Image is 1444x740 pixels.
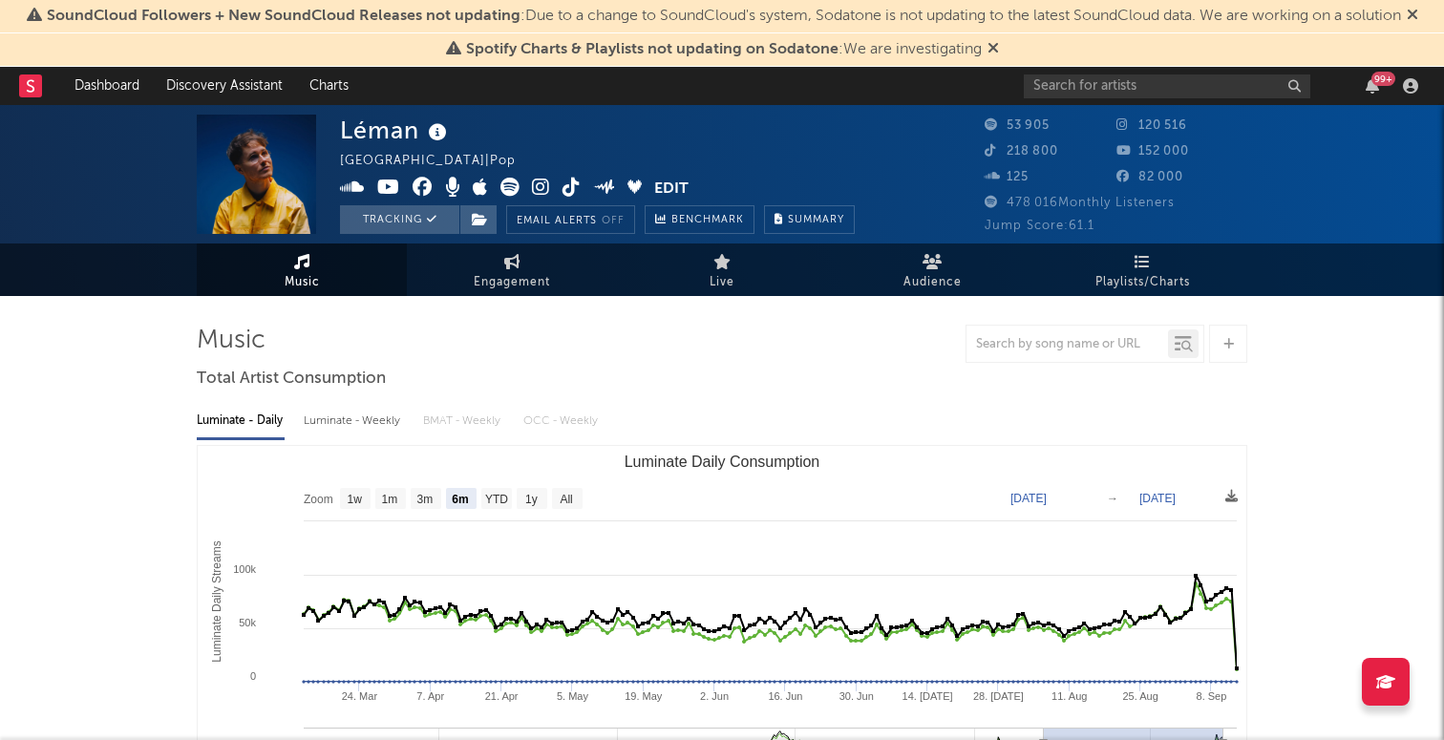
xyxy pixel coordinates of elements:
[382,493,398,506] text: 1m
[1010,492,1047,505] text: [DATE]
[506,205,635,234] button: Email AlertsOff
[654,178,689,201] button: Edit
[1107,492,1118,505] text: →
[985,145,1058,158] span: 218 800
[466,42,839,57] span: Spotify Charts & Playlists not updating on Sodatone
[827,243,1037,296] a: Audience
[700,690,729,702] text: 2. Jun
[557,690,589,702] text: 5. May
[485,690,519,702] text: 21. Apr
[602,216,625,226] em: Off
[625,690,663,702] text: 19. May
[966,337,1168,352] input: Search by song name or URL
[973,690,1024,702] text: 28. [DATE]
[342,690,378,702] text: 24. Mar
[985,220,1094,232] span: Jump Score: 61.1
[985,197,1175,209] span: 478 016 Monthly Listeners
[197,405,285,437] div: Luminate - Daily
[250,670,256,682] text: 0
[233,563,256,575] text: 100k
[47,9,520,24] span: SoundCloud Followers + New SoundCloud Releases not updating
[304,493,333,506] text: Zoom
[788,215,844,225] span: Summary
[645,205,754,234] a: Benchmark
[985,119,1050,132] span: 53 905
[902,690,953,702] text: 14. [DATE]
[617,243,827,296] a: Live
[625,454,820,470] text: Luminate Daily Consumption
[197,243,407,296] a: Music
[768,690,802,702] text: 16. Jun
[340,205,459,234] button: Tracking
[987,42,999,57] span: Dismiss
[416,690,444,702] text: 7. Apr
[1122,690,1157,702] text: 25. Aug
[903,271,962,294] span: Audience
[47,9,1401,24] span: : Due to a change to SoundCloud's system, Sodatone is not updating to the latest SoundCloud data....
[1407,9,1418,24] span: Dismiss
[671,209,744,232] span: Benchmark
[61,67,153,105] a: Dashboard
[340,115,452,146] div: Léman
[340,150,538,173] div: [GEOGRAPHIC_DATA] | Pop
[485,493,508,506] text: YTD
[710,271,734,294] span: Live
[452,493,468,506] text: 6m
[1197,690,1227,702] text: 8. Sep
[1095,271,1190,294] span: Playlists/Charts
[296,67,362,105] a: Charts
[210,540,223,662] text: Luminate Daily Streams
[304,405,404,437] div: Luminate - Weekly
[239,617,256,628] text: 50k
[197,368,386,391] span: Total Artist Consumption
[1116,145,1189,158] span: 152 000
[525,493,538,506] text: 1y
[285,271,320,294] span: Music
[764,205,855,234] button: Summary
[1024,74,1310,98] input: Search for artists
[407,243,617,296] a: Engagement
[1366,78,1379,94] button: 99+
[1037,243,1247,296] a: Playlists/Charts
[1371,72,1395,86] div: 99 +
[474,271,550,294] span: Engagement
[1116,119,1187,132] span: 120 516
[1051,690,1087,702] text: 11. Aug
[153,67,296,105] a: Discovery Assistant
[839,690,874,702] text: 30. Jun
[1139,492,1176,505] text: [DATE]
[1116,171,1183,183] span: 82 000
[560,493,572,506] text: All
[348,493,363,506] text: 1w
[417,493,434,506] text: 3m
[466,42,982,57] span: : We are investigating
[985,171,1029,183] span: 125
